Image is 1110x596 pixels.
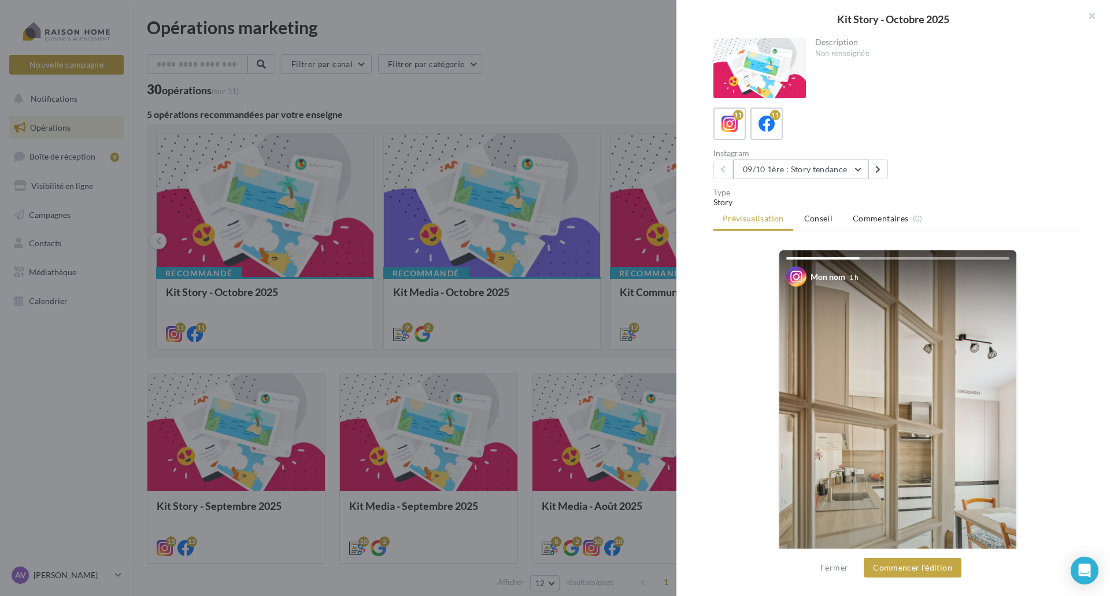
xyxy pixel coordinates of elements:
span: Conseil [804,213,832,223]
div: Description [815,38,1074,46]
button: Fermer [816,561,853,575]
div: Instagram [713,149,893,157]
div: Kit Story - Octobre 2025 [695,14,1091,24]
span: Commentaires [853,213,908,224]
div: 1 h [849,272,859,282]
div: Mon nom [811,271,845,283]
div: Open Intercom Messenger [1071,557,1098,584]
button: 09/10 1ère : Story tendance [733,160,868,179]
div: 11 [770,110,780,120]
div: Story [713,197,1082,208]
span: (0) [913,214,923,223]
div: Non renseignée [815,49,1074,59]
button: Commencer l'édition [864,558,961,578]
div: 11 [733,110,743,120]
div: Type [713,188,1082,197]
